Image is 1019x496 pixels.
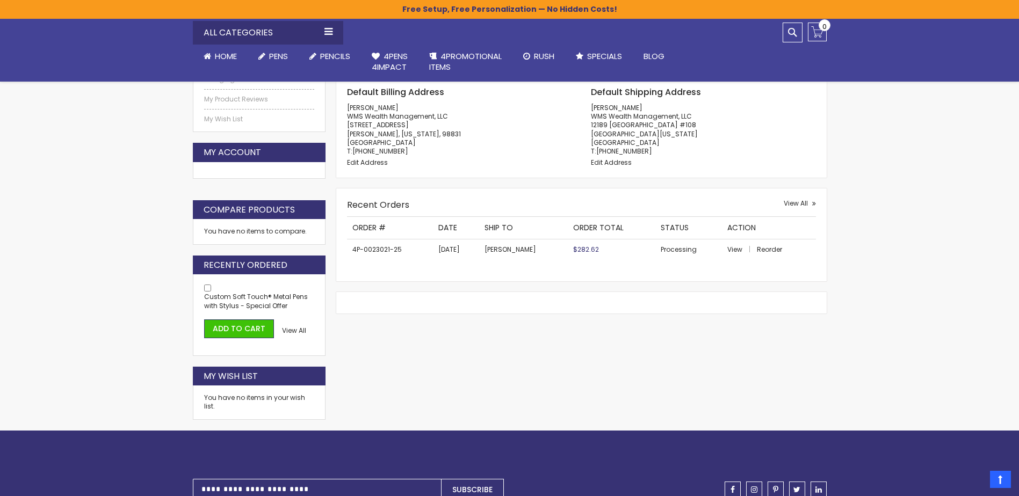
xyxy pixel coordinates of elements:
[534,50,554,62] span: Rush
[347,239,433,260] td: 4P-0023021-25
[751,486,757,493] span: instagram
[784,199,816,208] a: View All
[347,158,388,167] a: Edit Address
[361,45,418,79] a: 4Pens4impact
[512,45,565,68] a: Rush
[204,370,258,382] strong: My Wish List
[204,204,295,216] strong: Compare Products
[793,486,800,493] span: twitter
[808,23,827,41] a: 0
[433,217,479,239] th: Date
[204,115,315,123] a: My Wish List
[573,245,599,254] span: $282.62
[633,45,675,68] a: Blog
[773,486,778,493] span: pinterest
[479,239,568,260] td: [PERSON_NAME]
[204,147,261,158] strong: My Account
[757,245,782,254] a: Reorder
[269,50,288,62] span: Pens
[372,50,408,72] span: 4Pens 4impact
[591,86,701,98] span: Default Shipping Address
[347,86,444,98] span: Default Billing Address
[784,199,808,208] span: View All
[282,326,306,335] a: View All
[930,467,1019,496] iframe: Google Customer Reviews
[591,104,816,156] address: [PERSON_NAME] WMS Wealth Management, LLC 12189 [GEOGRAPHIC_DATA] #108 [GEOGRAPHIC_DATA][US_STATE]...
[722,217,815,239] th: Action
[215,50,237,62] span: Home
[204,319,274,338] button: Add to Cart
[731,486,735,493] span: facebook
[193,21,343,45] div: All Categories
[655,239,722,260] td: Processing
[433,239,479,260] td: [DATE]
[193,45,248,68] a: Home
[347,217,433,239] th: Order #
[727,245,755,254] a: View
[655,217,722,239] th: Status
[591,158,632,167] a: Edit Address
[822,21,827,32] span: 0
[479,217,568,239] th: Ship To
[565,45,633,68] a: Specials
[587,50,622,62] span: Specials
[347,104,572,156] address: [PERSON_NAME] WMS Wealth Management, LLC [STREET_ADDRESS] [PERSON_NAME], [US_STATE], 98831 [GEOGR...
[418,45,512,79] a: 4PROMOTIONALITEMS
[644,50,664,62] span: Blog
[320,50,350,62] span: Pencils
[568,217,655,239] th: Order Total
[299,45,361,68] a: Pencils
[248,45,299,68] a: Pens
[596,147,652,156] a: [PHONE_NUMBER]
[727,245,742,254] span: View
[204,292,308,310] a: Custom Soft Touch® Metal Pens with Stylus - Special Offer
[213,323,265,334] span: Add to Cart
[204,393,315,411] div: You have no items in your wish list.
[282,326,306,335] span: View All
[352,147,408,156] a: [PHONE_NUMBER]
[204,95,315,104] a: My Product Reviews
[429,50,502,72] span: 4PROMOTIONAL ITEMS
[193,219,326,244] div: You have no items to compare.
[204,259,287,271] strong: Recently Ordered
[347,199,409,211] strong: Recent Orders
[815,486,822,493] span: linkedin
[452,484,493,495] span: Subscribe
